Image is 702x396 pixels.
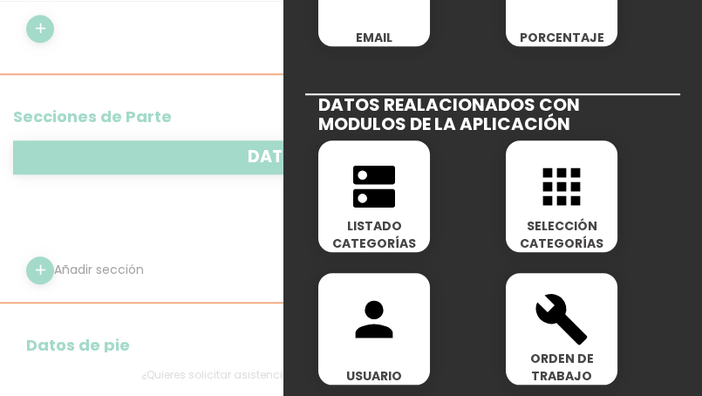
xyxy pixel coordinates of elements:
span: EMAIL [318,29,430,46]
span: LISTADO CATEGORÍAS [318,217,430,252]
i: dns [346,159,402,215]
h2: DATOS REALACIONADOS CON MODULOS DE LA APLICACIÓN [305,93,680,133]
i: apps [534,159,590,215]
i: build [534,291,590,347]
span: ORDEN DE TRABAJO [506,350,617,385]
span: PORCENTAJE [506,29,617,46]
span: SELECCIÓN CATEGORÍAS [506,217,617,252]
i: person [346,291,402,347]
span: USUARIO [318,367,430,385]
